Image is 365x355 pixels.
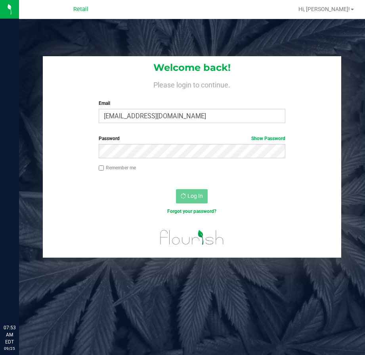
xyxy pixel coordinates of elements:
span: Log In [187,193,203,199]
p: 07:53 AM EDT [4,324,15,346]
span: Retail [73,6,88,13]
a: Show Password [251,136,285,141]
span: Password [99,136,120,141]
a: Forgot your password? [167,209,216,214]
label: Email [99,100,286,107]
button: Log In [176,189,208,203]
img: flourish_logo.svg [155,223,229,252]
span: Hi, [PERSON_NAME]! [298,6,350,12]
h4: Please login to continue. [43,79,341,89]
h1: Welcome back! [43,63,341,73]
p: 09/25 [4,346,15,351]
input: Remember me [99,165,104,171]
label: Remember me [99,164,136,171]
